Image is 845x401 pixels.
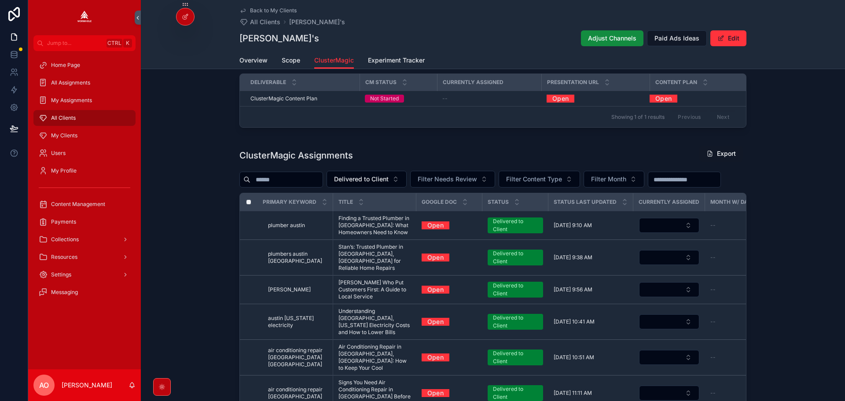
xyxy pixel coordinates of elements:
[77,11,92,25] img: App logo
[282,52,300,70] a: Scope
[51,271,71,278] span: Settings
[710,222,769,229] a: --
[239,7,297,14] a: Back to My Clients
[51,79,90,86] span: All Assignments
[639,386,699,401] button: Select Button
[334,175,389,184] span: Delivered to Client
[422,318,477,326] a: Open
[250,7,297,14] span: Back to My Clients
[33,128,136,143] a: My Clients
[268,347,327,368] a: air conditioning repair [GEOGRAPHIC_DATA] [GEOGRAPHIC_DATA]
[639,350,699,365] button: Select Button
[639,217,700,233] a: Select Button
[263,199,316,206] span: Primary Keyword
[547,95,644,103] a: Open
[314,52,354,69] a: ClusterMagic
[654,34,699,43] span: Paid Ads Ideas
[488,282,543,298] a: Delivered to Client
[338,199,353,206] span: Title
[338,308,411,336] a: Understanding [GEOGRAPHIC_DATA], [US_STATE] Electricity Costs and How to Lower Bills
[268,315,327,329] a: austin [US_STATE] electricity
[547,92,574,105] a: Open
[418,175,477,184] span: Filter Needs Review
[33,196,136,212] a: Content Management
[554,222,628,229] a: [DATE] 9:10 AM
[33,284,136,300] a: Messaging
[442,95,536,102] a: --
[547,79,599,86] span: Presentation URL
[710,286,769,293] a: --
[107,39,122,48] span: Ctrl
[51,150,66,157] span: Users
[710,254,769,261] a: --
[611,114,665,121] span: Showing 1 of 1 results
[239,32,319,44] h1: [PERSON_NAME]'s
[124,40,131,47] span: K
[493,385,538,401] div: Delivered to Client
[639,282,700,298] a: Select Button
[51,114,76,121] span: All Clients
[368,52,425,70] a: Experiment Tracker
[51,236,79,243] span: Collections
[368,56,425,65] span: Experiment Tracker
[639,199,699,206] span: Currently Assigned
[422,254,477,261] a: Open
[338,343,411,372] a: Air Conditioning Repair in [GEOGRAPHIC_DATA], [GEOGRAPHIC_DATA]: How to Keep Your Cool
[488,217,543,233] a: Delivered to Client
[51,218,76,225] span: Payments
[289,18,345,26] span: [PERSON_NAME]'s
[268,286,327,293] a: [PERSON_NAME]
[710,318,716,325] span: --
[655,79,697,86] span: Content Plan
[422,250,449,264] a: Open
[584,171,644,188] button: Select Button
[422,315,449,328] a: Open
[33,145,136,161] a: Users
[47,40,103,47] span: Jump to...
[239,149,353,162] h1: ClusterMagic Assignments
[710,222,716,229] span: --
[338,215,411,236] a: Finding a Trusted Plumber in [GEOGRAPHIC_DATA]: What Homeowners Need to Know
[554,354,594,361] span: [DATE] 10:51 AM
[710,354,769,361] a: --
[422,350,449,364] a: Open
[422,386,449,400] a: Open
[33,92,136,108] a: My Assignments
[493,217,538,233] div: Delivered to Client
[268,250,327,265] a: plumbers austin [GEOGRAPHIC_DATA]
[268,286,311,293] span: [PERSON_NAME]
[554,254,628,261] a: [DATE] 9:38 AM
[33,214,136,230] a: Payments
[268,386,327,400] a: air conditioning repair [GEOGRAPHIC_DATA]
[338,243,411,272] a: Stan’s: Trusted Plumber in [GEOGRAPHIC_DATA], [GEOGRAPHIC_DATA] for Reliable Home Repairs
[554,390,592,397] span: [DATE] 11:11 AM
[250,79,286,86] span: Deliverable
[51,289,78,296] span: Messaging
[493,250,538,265] div: Delivered to Client
[268,222,305,229] span: plumber austin
[250,95,317,102] span: ClusterMagic Content Plan
[650,92,677,105] a: Open
[33,110,136,126] a: All Clients
[338,279,411,300] span: [PERSON_NAME] Who Put Customers First: A Guide to Local Service
[554,318,628,325] a: [DATE] 10:41 AM
[51,62,80,69] span: Home Page
[493,314,538,330] div: Delivered to Client
[554,286,628,293] a: [DATE] 9:56 AM
[554,354,628,361] a: [DATE] 10:51 AM
[488,385,543,401] a: Delivered to Client
[33,232,136,247] a: Collections
[650,95,735,103] a: Open
[33,57,136,73] a: Home Page
[33,163,136,179] a: My Profile
[506,175,562,184] span: Filter Content Type
[239,56,268,65] span: Overview
[581,30,643,46] button: Adjust Channels
[33,75,136,91] a: All Assignments
[493,349,538,365] div: Delivered to Client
